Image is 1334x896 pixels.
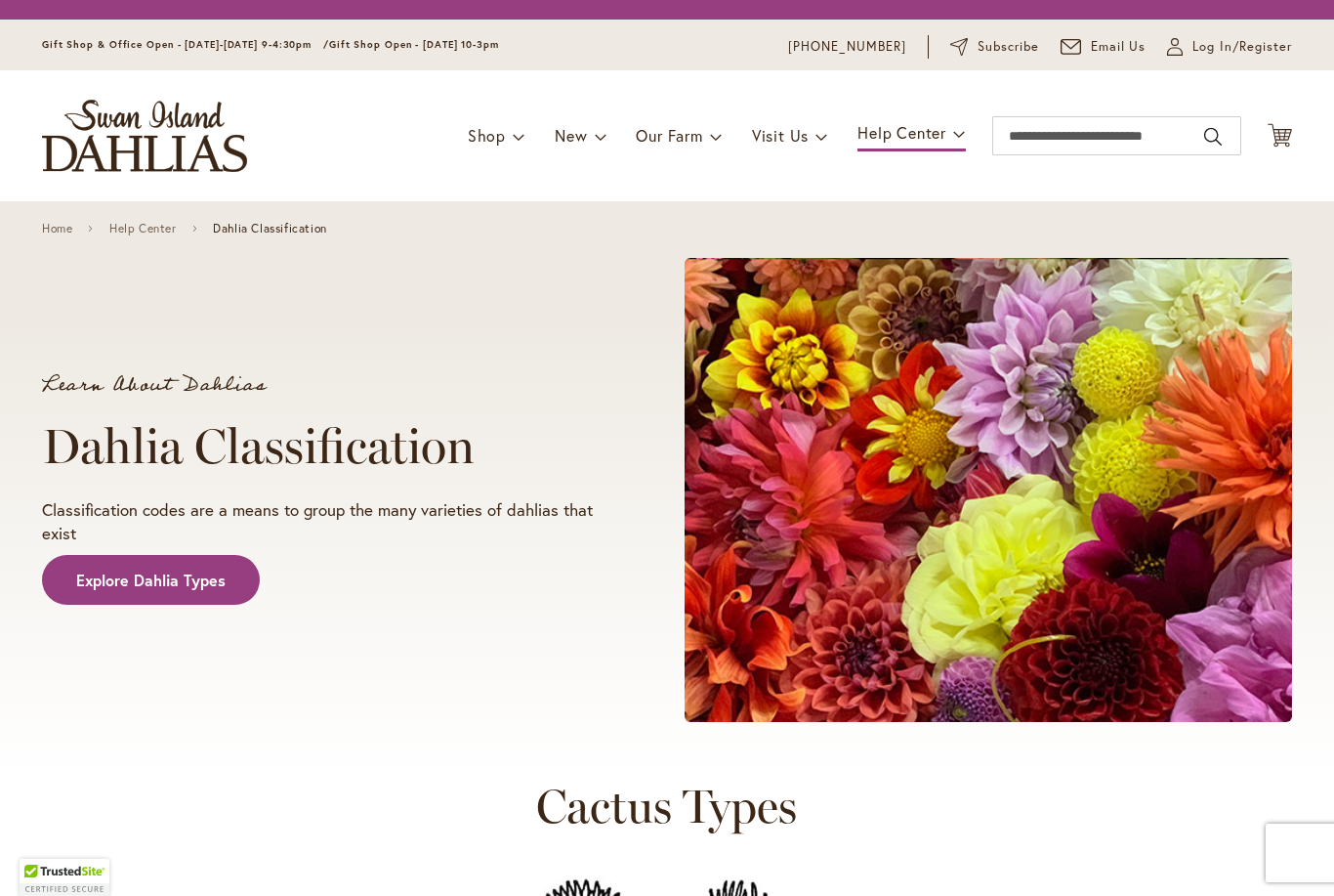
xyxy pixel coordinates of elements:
[42,222,72,235] a: Home
[752,125,809,146] span: Visit Us
[1192,37,1292,57] span: Log In/Register
[468,125,506,146] span: Shop
[1167,37,1292,57] a: Log In/Register
[76,570,226,592] span: Explore Dahlia Types
[213,222,327,235] span: Dahlia Classification
[857,122,946,143] span: Help Center
[109,222,177,235] a: Help Center
[134,779,1201,833] h2: Cactus Types
[950,37,1039,57] a: Subscribe
[42,375,610,395] p: Learn About Dahlias
[788,37,906,57] a: [PHONE_NUMBER]
[42,418,610,475] h1: Dahlia Classification
[1204,121,1222,152] button: Search
[978,37,1039,57] span: Subscribe
[1091,37,1146,57] span: Email Us
[329,38,499,51] span: Gift Shop Open - [DATE] 10-3pm
[42,555,260,606] a: Explore Dahlia Types
[555,125,587,146] span: New
[1061,37,1146,57] a: Email Us
[42,100,247,172] a: store logo
[42,498,610,545] p: Classification codes are a means to group the many varieties of dahlias that exist
[636,125,702,146] span: Our Farm
[42,38,329,51] span: Gift Shop & Office Open - [DATE]-[DATE] 9-4:30pm /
